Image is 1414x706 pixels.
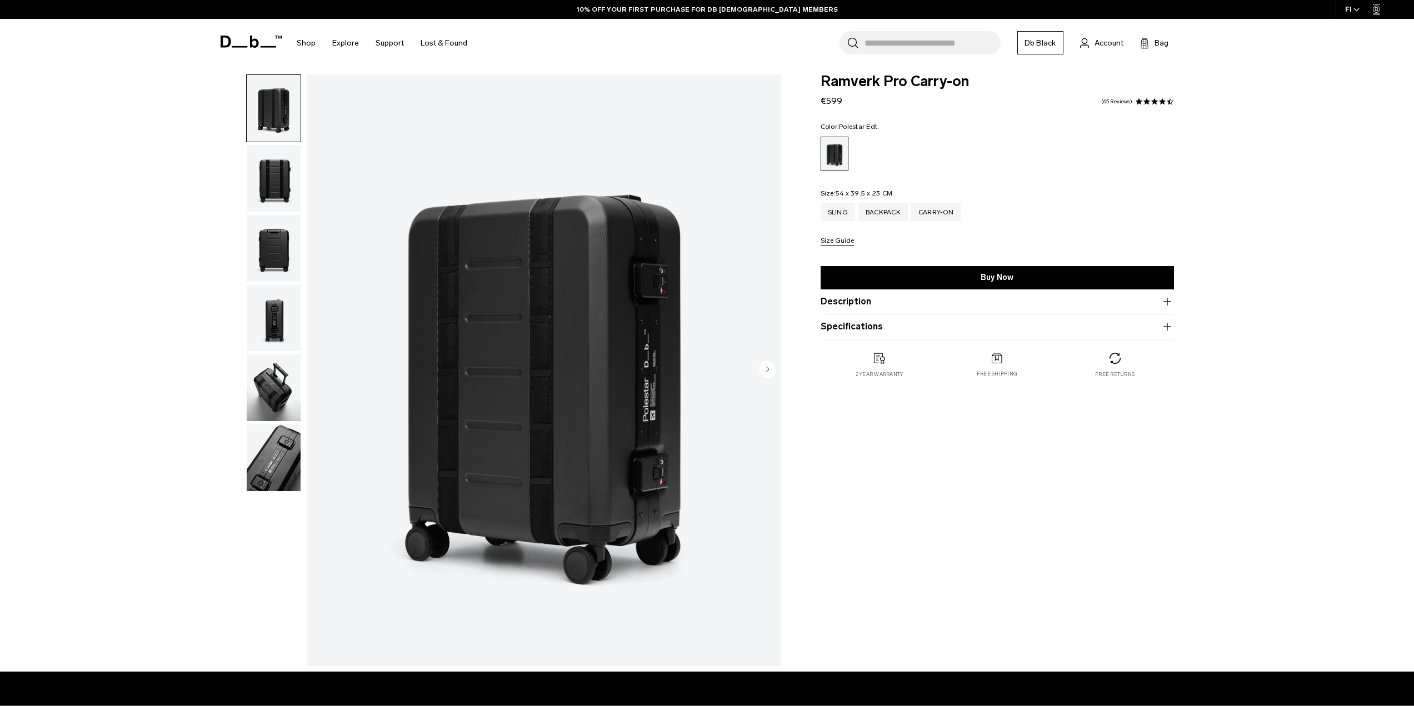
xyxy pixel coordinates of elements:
[1095,370,1135,378] p: Free returns
[821,203,855,221] a: Sling
[821,96,842,106] span: €599
[911,203,961,221] a: Carry-on
[247,215,301,282] img: Ramverk Pro Carry-on Polestar Edt.
[1101,99,1132,104] a: 65 reviews
[247,354,301,421] img: Ramverk Pro Carry-on Polestar Edt.
[1095,37,1123,49] span: Account
[307,74,781,666] li: 1 / 6
[297,23,316,63] a: Shop
[858,203,908,221] a: Backpack
[577,4,838,14] a: 10% OFF YOUR FIRST PURCHASE FOR DB [DEMOGRAPHIC_DATA] MEMBERS
[1155,37,1168,49] span: Bag
[246,424,301,492] button: Ramverk Pro Carry-on Polestar Edt.
[1017,31,1063,54] a: Db Black
[821,123,880,130] legend: Color:
[421,23,467,63] a: Lost & Found
[821,137,848,171] a: Polestar Edt.
[376,23,404,63] a: Support
[246,284,301,352] button: Ramverk Pro Carry-on Polestar Edt.
[1140,36,1168,49] button: Bag
[977,370,1017,378] p: Free shipping
[821,295,1174,308] button: Description
[247,145,301,212] img: Ramverk Pro Carry-on Polestar Edt.
[246,214,301,282] button: Ramverk Pro Carry-on Polestar Edt.
[856,370,903,378] p: 2 year warranty
[821,190,893,197] legend: Size:
[247,424,301,491] img: Ramverk Pro Carry-on Polestar Edt.
[821,320,1174,333] button: Specifications
[821,266,1174,289] a: Buy Now
[1080,36,1123,49] a: Account
[839,123,879,131] span: Polestar Edt.
[332,23,359,63] a: Explore
[246,354,301,422] button: Ramverk Pro Carry-on Polestar Edt.
[836,189,892,197] span: 54 x 39.5 x 23 CM
[247,75,301,142] img: Ramverk Pro Carry-on Polestar Edt.
[307,74,781,666] img: Ramverk Pro Carry-on Polestar Edt.
[247,285,301,352] img: Ramverk Pro Carry-on Polestar Edt.
[759,360,776,379] button: Next slide
[246,144,301,212] button: Ramverk Pro Carry-on Polestar Edt.
[821,74,1174,89] span: Ramverk Pro Carry-on
[821,237,854,246] button: Size Guide
[288,19,476,67] nav: Main Navigation
[246,74,301,142] button: Ramverk Pro Carry-on Polestar Edt.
